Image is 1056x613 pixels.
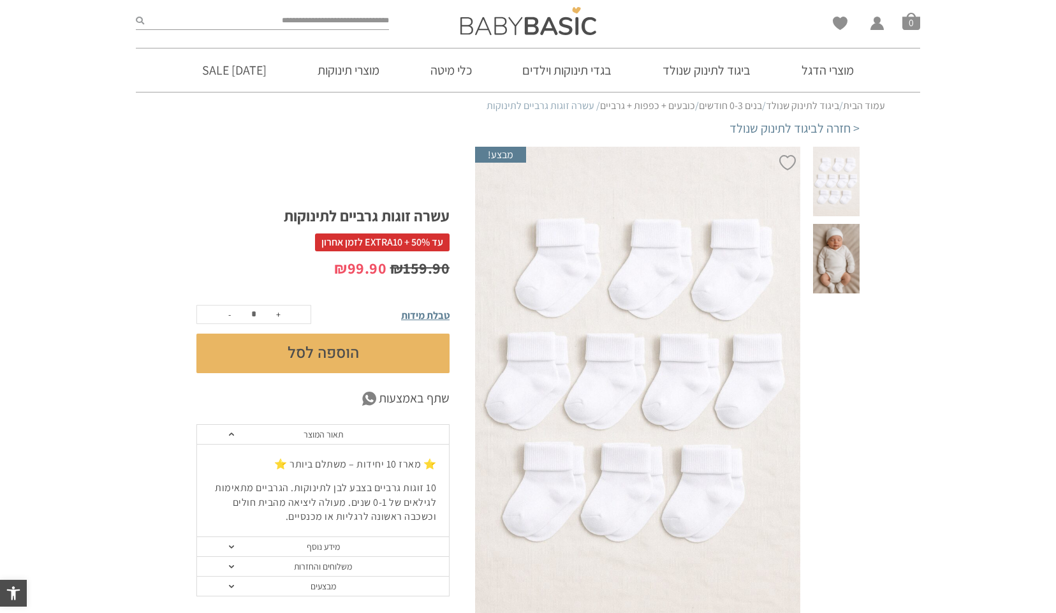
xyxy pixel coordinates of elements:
a: תאור המוצר [197,425,449,445]
span: מבצע! [475,147,526,162]
span: ₪ [390,258,404,278]
span: עד 50% + EXTRA10 לזמן אחרון [315,233,450,251]
a: < חזרה לביגוד לתינוק שנולד [730,119,860,137]
a: כובעים + כפפות + גרביים [600,99,695,112]
h1: עשרה זוגות גרביים לתינוקות [196,206,450,226]
a: בנים 0-3 חודשים [699,99,762,112]
a: מוצרי הדגל [782,48,873,92]
a: כלי מיטה [411,48,491,92]
button: - [220,306,239,323]
span: 10 זוגות גרביים בצבע לבן לתינוקות. הגרביים מתאימות לגילאים של 0-1 שנים. מעולה ליציאה מהבית חולים ... [215,481,436,523]
button: + [268,306,288,323]
input: כמות המוצר [241,306,267,323]
a: משלוחים והחזרות [197,557,449,577]
span: טבלת מידות [401,309,450,322]
a: מידע נוסף [197,537,449,557]
bdi: 159.90 [390,258,450,278]
span: ₪ [334,258,348,278]
a: [DATE] SALE [183,48,286,92]
p: ⭐ מארז 10 יחידות – משתלם ביותר ⭐ [210,457,436,471]
a: שתף באמצעות [196,389,450,408]
bdi: 99.90 [334,258,386,278]
a: מבצעים [197,577,449,596]
a: בגדי תינוקות וילדים [503,48,631,92]
a: ביגוד לתינוק שנולד [766,99,839,112]
span: שתף באמצעות [379,389,450,408]
span: סל קניות [902,12,920,30]
button: הוספה לסל [196,334,450,373]
a: מוצרי תינוקות [298,48,399,92]
a: סל קניות0 [902,12,920,30]
a: Wishlist [833,17,847,30]
a: עמוד הבית [843,99,885,112]
a: ביגוד לתינוק שנולד [643,48,770,92]
span: Wishlist [833,17,847,34]
img: Baby Basic בגדי תינוקות וילדים אונליין [460,7,596,35]
nav: Breadcrumb [171,99,885,113]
